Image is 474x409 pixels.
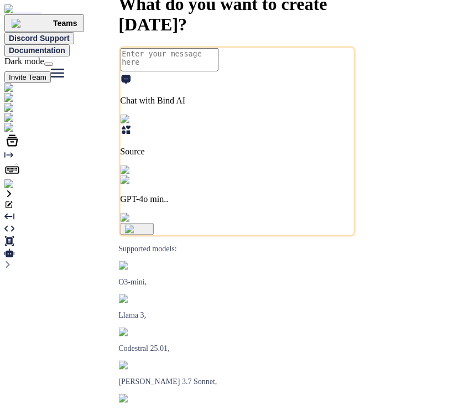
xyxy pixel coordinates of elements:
img: GPT-4 [118,261,148,270]
img: Pick Models [120,165,173,175]
button: Documentation [4,44,70,56]
p: Source [120,147,354,157]
img: ai-studio [4,93,44,103]
img: Llama2 [118,294,151,303]
span: Discord Support [9,34,70,43]
img: Bind AI [4,4,41,14]
span: Dark mode [4,56,44,66]
img: darkCloudIdeIcon [4,123,77,133]
img: githubLight [4,113,55,123]
p: Chat with Bind AI [120,96,354,106]
p: Supported models: [118,245,356,253]
p: Llama 3, [118,311,356,320]
span: Documentation [9,46,65,55]
img: premium [12,19,53,28]
img: settings [4,179,40,189]
img: GPT-4o mini [120,175,175,185]
button: Invite Team [4,71,51,83]
img: chat [4,103,28,113]
p: Codestral 25.01, [118,344,356,353]
img: attachment [120,213,168,223]
span: Teams [53,19,77,28]
p: GPT-4o min.. [120,194,354,204]
p: O3-mini, [118,278,356,287]
img: icon [124,225,149,234]
img: claude [118,361,148,370]
img: Pick Tools [120,115,166,125]
img: Mistral-AI [118,328,160,336]
button: premiumTeams [4,14,84,32]
p: [PERSON_NAME] 3.7 Sonnet, [118,377,356,386]
img: claude [118,394,148,403]
button: Discord Support [4,32,74,44]
img: chat [4,83,28,93]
